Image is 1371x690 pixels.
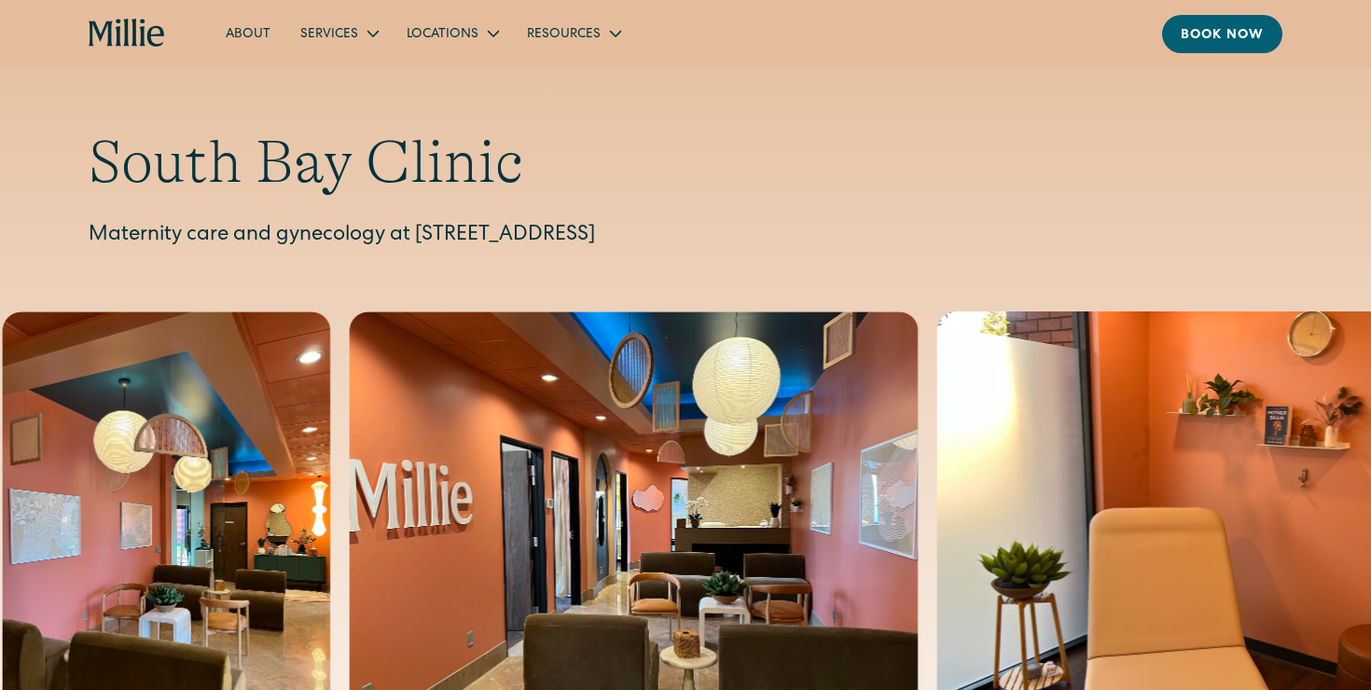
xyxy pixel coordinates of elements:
[300,25,358,45] div: Services
[89,221,1282,252] p: Maternity care and gynecology at [STREET_ADDRESS]
[392,18,512,48] div: Locations
[89,19,166,48] a: home
[211,18,285,48] a: About
[407,25,478,45] div: Locations
[512,18,634,48] div: Resources
[527,25,601,45] div: Resources
[1162,15,1282,53] a: Book now
[1181,26,1264,46] div: Book now
[89,127,1282,199] h1: South Bay Clinic
[285,18,392,48] div: Services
